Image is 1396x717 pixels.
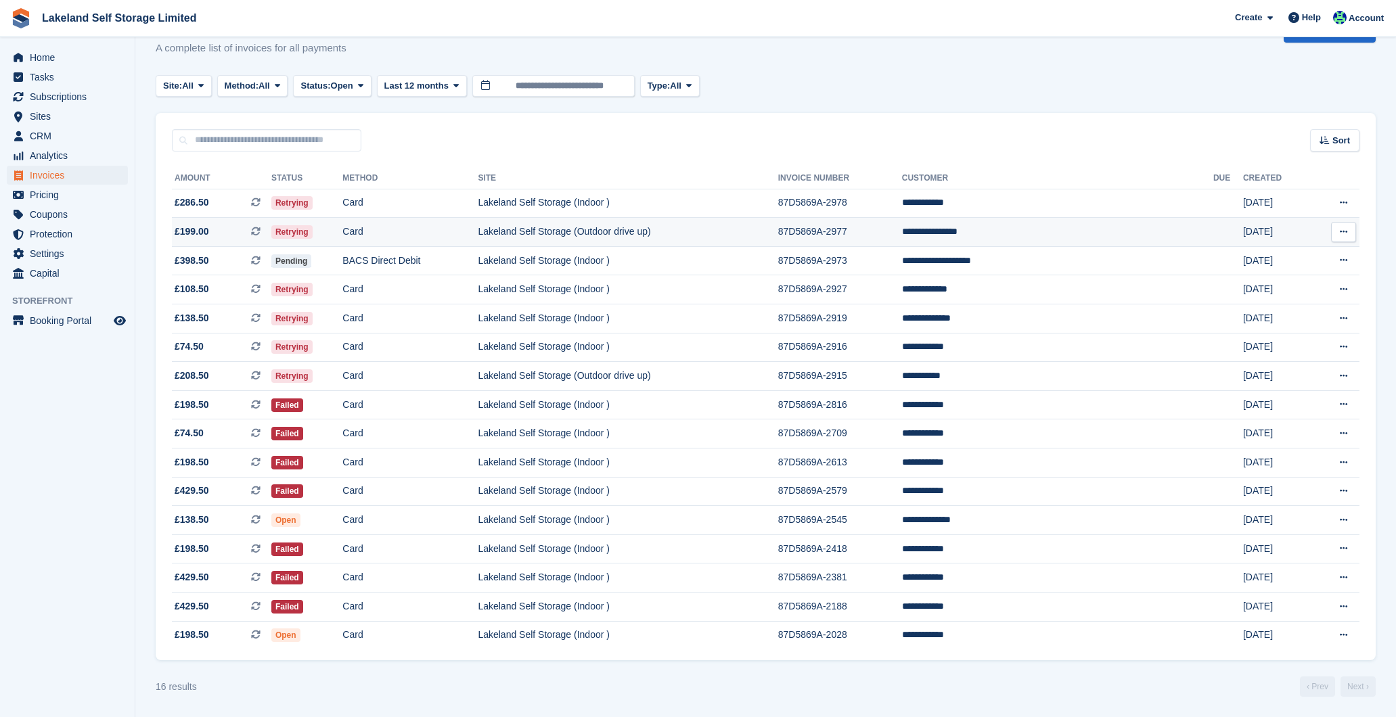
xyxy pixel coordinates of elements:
[30,107,111,126] span: Sites
[342,362,478,391] td: Card
[377,75,467,97] button: Last 12 months
[342,275,478,304] td: Card
[156,680,197,694] div: 16 results
[7,87,128,106] a: menu
[271,283,313,296] span: Retrying
[271,398,303,412] span: Failed
[7,185,128,204] a: menu
[271,427,303,440] span: Failed
[7,225,128,244] a: menu
[342,189,478,218] td: Card
[271,571,303,584] span: Failed
[342,390,478,419] td: Card
[778,419,902,448] td: 87D5869A-2709
[7,126,128,145] a: menu
[478,506,778,535] td: Lakeland Self Storage (Indoor )
[112,313,128,329] a: Preview store
[30,205,111,224] span: Coupons
[271,513,300,527] span: Open
[271,456,303,469] span: Failed
[478,621,778,649] td: Lakeland Self Storage (Indoor )
[478,333,778,362] td: Lakeland Self Storage (Indoor )
[1243,362,1310,391] td: [DATE]
[175,369,209,383] span: £208.50
[342,246,478,275] td: BACS Direct Debit
[7,166,128,185] a: menu
[342,534,478,563] td: Card
[1243,275,1310,304] td: [DATE]
[175,340,204,354] span: £74.50
[7,146,128,165] a: menu
[478,362,778,391] td: Lakeland Self Storage (Outdoor drive up)
[778,390,902,419] td: 87D5869A-2816
[30,126,111,145] span: CRM
[342,563,478,593] td: Card
[175,513,209,527] span: £138.50
[271,168,342,189] th: Status
[30,244,111,263] span: Settings
[778,218,902,247] td: 87D5869A-2977
[156,41,346,56] p: A complete list of invoices for all payments
[30,68,111,87] span: Tasks
[175,225,209,239] span: £199.00
[331,79,353,93] span: Open
[1297,676,1378,697] nav: Page
[175,195,209,210] span: £286.50
[1243,390,1310,419] td: [DATE]
[30,166,111,185] span: Invoices
[175,254,209,268] span: £398.50
[478,304,778,333] td: Lakeland Self Storage (Indoor )
[30,48,111,67] span: Home
[342,304,478,333] td: Card
[1243,448,1310,478] td: [DATE]
[778,563,902,593] td: 87D5869A-2381
[342,448,478,478] td: Card
[175,599,209,614] span: £429.50
[163,79,182,93] span: Site:
[7,68,128,87] a: menu
[342,419,478,448] td: Card
[1302,11,1321,24] span: Help
[778,621,902,649] td: 87D5869A-2028
[778,275,902,304] td: 87D5869A-2927
[156,75,212,97] button: Site: All
[175,398,209,412] span: £198.50
[478,534,778,563] td: Lakeland Self Storage (Indoor )
[778,304,902,333] td: 87D5869A-2919
[778,189,902,218] td: 87D5869A-2978
[342,621,478,649] td: Card
[7,48,128,67] a: menu
[342,168,478,189] th: Method
[1243,419,1310,448] td: [DATE]
[30,185,111,204] span: Pricing
[342,333,478,362] td: Card
[7,205,128,224] a: menu
[1235,11,1262,24] span: Create
[778,448,902,478] td: 87D5869A-2613
[1213,168,1243,189] th: Due
[271,628,300,642] span: Open
[1243,621,1310,649] td: [DATE]
[271,600,303,614] span: Failed
[175,426,204,440] span: £74.50
[778,246,902,275] td: 87D5869A-2973
[175,570,209,584] span: £429.50
[778,477,902,506] td: 87D5869A-2579
[648,79,671,93] span: Type:
[300,79,330,93] span: Status:
[175,628,209,642] span: £198.50
[670,79,681,93] span: All
[478,246,778,275] td: Lakeland Self Storage (Indoor )
[271,542,303,556] span: Failed
[478,448,778,478] td: Lakeland Self Storage (Indoor )
[478,218,778,247] td: Lakeland Self Storage (Outdoor drive up)
[778,593,902,622] td: 87D5869A-2188
[778,534,902,563] td: 87D5869A-2418
[271,369,313,383] span: Retrying
[225,79,259,93] span: Method:
[478,275,778,304] td: Lakeland Self Storage (Indoor )
[175,455,209,469] span: £198.50
[271,196,313,210] span: Retrying
[30,146,111,165] span: Analytics
[37,7,202,29] a: Lakeland Self Storage Limited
